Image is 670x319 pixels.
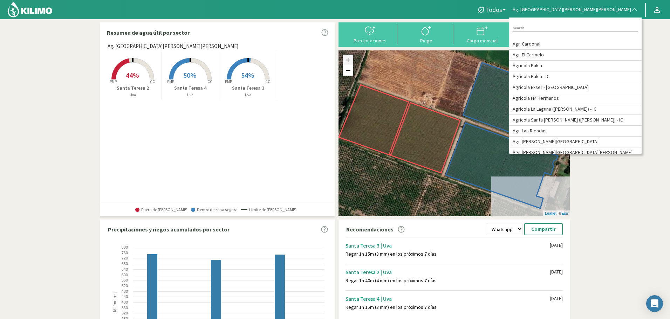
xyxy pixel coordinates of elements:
[346,278,550,284] div: Regar 1h 40m (4 mm) en los próximos 7 días
[456,38,508,43] div: Carga mensual
[122,306,128,310] text: 360
[162,92,219,98] p: Uva
[7,1,53,18] img: Kilimo
[122,256,128,260] text: 720
[550,296,563,301] div: [DATE]
[509,82,642,93] li: Agrícola Exser - [GEOGRAPHIC_DATA]
[112,293,117,312] text: Milímetros
[509,39,642,50] li: Agr. Cardonal
[183,71,196,79] span: 50%
[122,245,128,249] text: 800
[107,28,190,37] p: Resumen de agua útil por sector
[135,207,187,212] span: Fuera de [PERSON_NAME]
[167,79,174,84] tspan: PMP
[110,79,117,84] tspan: PMP
[545,211,556,215] a: Leaflet
[509,137,642,147] li: Agr. [PERSON_NAME][GEOGRAPHIC_DATA]
[509,126,642,137] li: Agr. Las Riendas
[524,223,563,235] button: Compartir
[485,6,502,13] span: Todos
[646,295,663,312] div: Open Intercom Messenger
[531,225,556,233] p: Compartir
[122,278,128,282] text: 560
[122,294,128,299] text: 440
[346,269,550,276] div: Santa Teresa 2 | Uva
[122,311,128,315] text: 320
[343,55,353,65] a: Zoom in
[509,71,642,82] li: Agrícola Bakia - IC
[509,93,642,104] li: Agricola FM Hermanos
[162,84,219,92] p: Santa Teresa 4
[550,269,563,275] div: [DATE]
[208,79,213,84] tspan: CC
[509,147,642,158] li: Agr. [PERSON_NAME][GEOGRAPHIC_DATA][PERSON_NAME]
[265,79,270,84] tspan: CC
[241,207,296,212] span: Límite de [PERSON_NAME]
[122,300,128,304] text: 400
[219,84,277,92] p: Santa Teresa 3
[108,42,238,50] span: Ag. [GEOGRAPHIC_DATA][PERSON_NAME][PERSON_NAME]
[122,284,128,288] text: 520
[122,251,128,255] text: 760
[122,262,128,266] text: 680
[346,296,550,302] div: Santa Teresa 4 | Uva
[122,289,128,293] text: 480
[122,267,128,271] text: 640
[126,71,139,79] span: 44%
[346,251,550,257] div: Regar 1h 15m (3 mm) en los próximos 7 días
[241,71,254,79] span: 54%
[454,25,510,43] button: Carga mensual
[342,25,398,43] button: Precipitaciones
[104,92,162,98] p: Uva
[219,92,277,98] p: Uva
[150,79,155,84] tspan: CC
[509,50,642,61] li: Agr. El Carmelo
[104,84,162,92] p: Santa Teresa 2
[509,115,642,126] li: Agrícola Santa [PERSON_NAME] ([PERSON_NAME]) - IC
[346,304,550,310] div: Regar 1h 15m (3 mm) en los próximos 7 días
[346,225,394,234] p: Recomendaciones
[561,211,568,215] a: Esri
[543,210,570,216] div: | ©
[343,65,353,76] a: Zoom out
[398,25,454,43] button: Riego
[344,38,396,43] div: Precipitaciones
[400,38,452,43] div: Riego
[513,6,631,13] span: Ag. [GEOGRAPHIC_DATA][PERSON_NAME][PERSON_NAME]
[122,273,128,277] text: 600
[346,242,550,249] div: Santa Teresa 3 | Uva
[191,207,238,212] span: Dentro de zona segura
[550,242,563,248] div: [DATE]
[509,61,642,71] li: Agrícola Bakia
[509,2,642,18] button: Ag. [GEOGRAPHIC_DATA][PERSON_NAME][PERSON_NAME]
[108,225,230,234] p: Precipitaciones y riegos acumulados por sector
[225,79,232,84] tspan: PMP
[509,104,642,115] li: Agrícola La Laguna ([PERSON_NAME]) - IC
